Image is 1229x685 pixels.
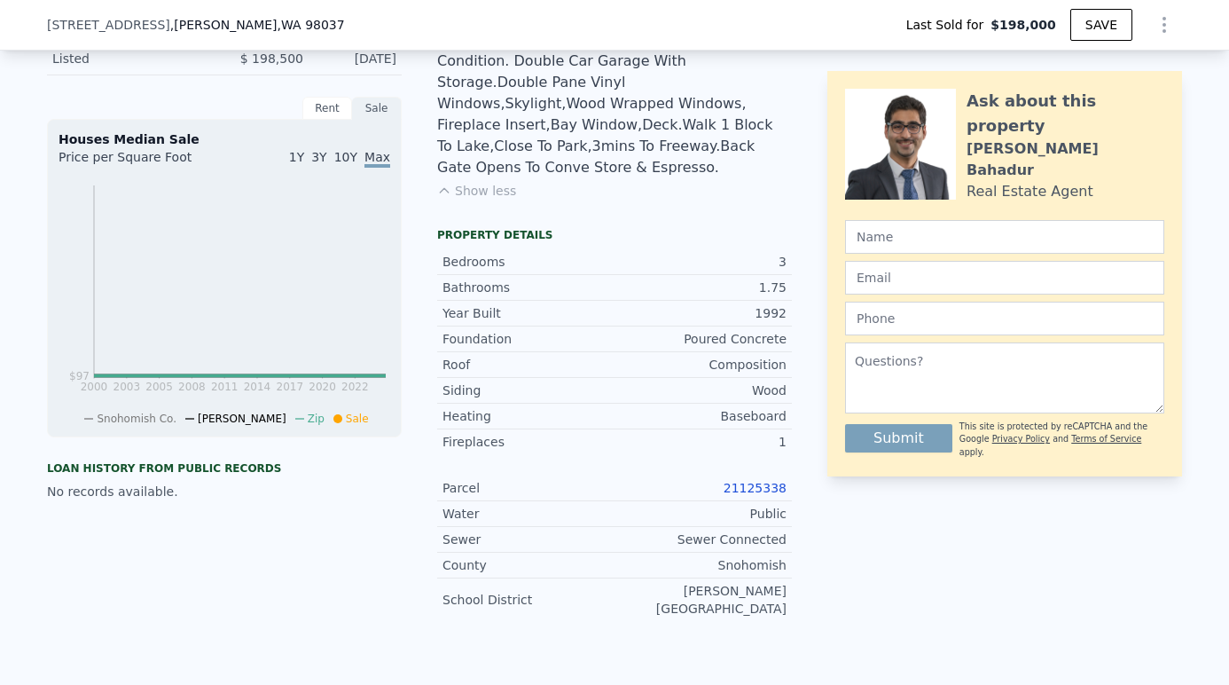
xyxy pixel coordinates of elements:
div: Loan history from public records [47,461,402,476]
div: Heating [442,407,614,425]
div: Sale [352,97,402,120]
div: Fireplaces [442,433,614,451]
tspan: 2020 [309,381,336,393]
div: Rent [302,97,352,120]
span: Max [364,150,390,168]
a: Terms of Service [1071,434,1141,444]
div: [DATE] [317,50,396,67]
div: County [442,556,614,574]
a: Privacy Policy [992,434,1050,444]
button: Show Options [1147,7,1182,43]
button: SAVE [1070,9,1132,41]
div: Real Estate Agent [967,181,1093,202]
span: $ 198,500 [240,51,303,66]
div: No records available. [47,483,402,500]
div: Wood [614,382,787,399]
div: Public [614,505,787,523]
div: Parcel [442,479,614,497]
span: Zip [308,413,325,425]
div: Ask about this property [967,89,1164,138]
tspan: 2017 [277,381,304,393]
div: Water [442,505,614,523]
div: Bathrooms [442,279,614,296]
div: [PERSON_NAME] Bahadur [967,138,1164,181]
div: School District [442,591,614,609]
div: Price per Square Foot [59,148,224,177]
tspan: 2022 [341,381,369,393]
div: Year Built [442,304,614,322]
span: 10Y [334,150,357,164]
div: Bedrooms [442,253,614,271]
tspan: 2008 [178,381,206,393]
span: , WA 98037 [278,18,345,32]
div: Composition [614,356,787,374]
span: [STREET_ADDRESS] [47,16,170,34]
div: Baseboard [614,407,787,425]
div: Siding [442,382,614,399]
input: Phone [845,302,1164,335]
input: Email [845,261,1164,295]
tspan: 2014 [244,381,271,393]
div: 3 [614,253,787,271]
div: This site is protected by reCAPTCHA and the Google and apply. [959,421,1164,459]
span: Snohomish Co. [97,413,176,425]
span: , [PERSON_NAME] [170,16,345,34]
tspan: 2003 [114,381,141,393]
div: Listed [52,50,210,67]
div: Property details [437,228,792,242]
a: 21125338 [724,481,787,495]
div: Foundation [442,330,614,348]
input: Name [845,220,1164,254]
span: [PERSON_NAME] [198,413,286,425]
div: Sewer Connected [614,531,787,548]
div: 1992 [614,304,787,322]
div: Poured Concrete [614,330,787,348]
div: Sewer [442,531,614,548]
div: [PERSON_NAME][GEOGRAPHIC_DATA] [614,582,787,618]
tspan: 2011 [211,381,239,393]
span: 1Y [289,150,304,164]
div: 1.75 [614,279,787,296]
tspan: 2005 [145,381,173,393]
div: 1 [614,433,787,451]
div: Roof [442,356,614,374]
span: $198,000 [990,16,1056,34]
span: Sale [346,413,369,425]
div: Snohomish [614,556,787,574]
div: Houses Median Sale [59,130,390,148]
tspan: 2000 [81,381,108,393]
div: Attractive 3 Bedroom 1.75 Bath Home On Large Level Fully Fenced Lot. Newer Home In Mint Condition... [437,8,792,178]
tspan: $97 [69,370,90,382]
button: Submit [845,424,952,453]
span: Last Sold for [906,16,991,34]
span: 3Y [311,150,326,164]
button: Show less [437,182,516,200]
